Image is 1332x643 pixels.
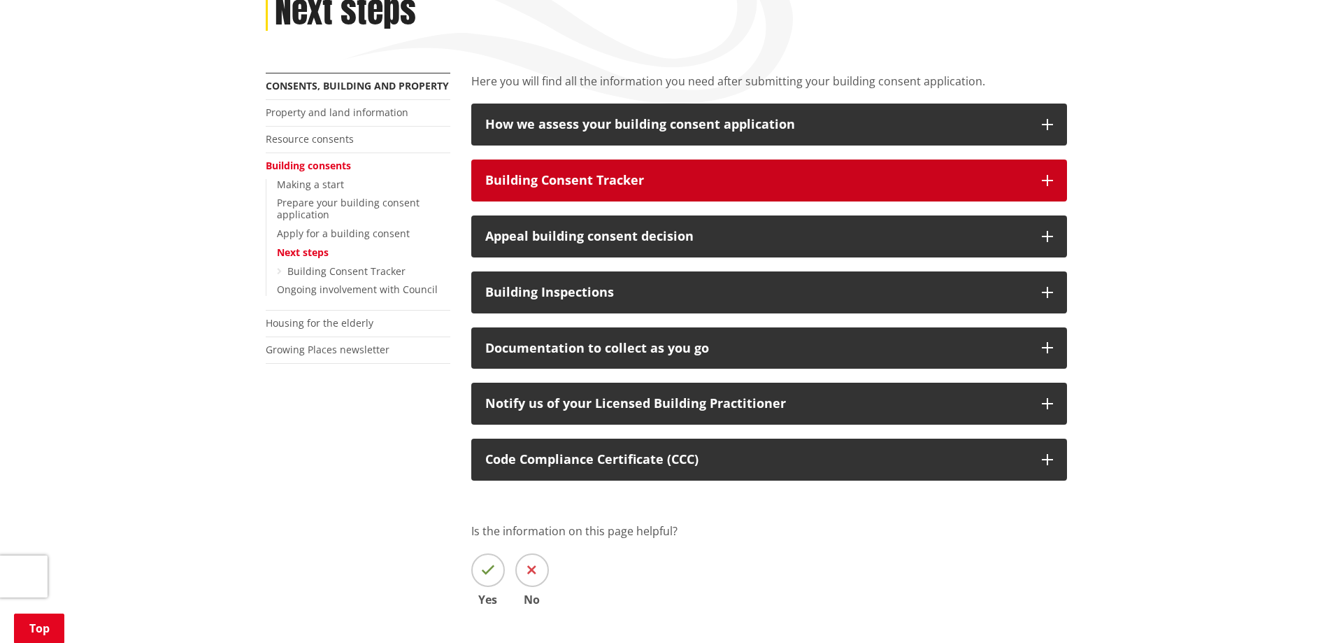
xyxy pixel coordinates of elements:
[266,343,389,356] a: Growing Places newsletter
[266,132,354,146] a: Resource consents
[485,453,1028,467] p: Code Compliance Certificate (CCC)
[471,523,1067,539] p: Is the information on this page helpful?
[471,383,1067,425] button: Notify us of your Licensed Building Practitioner
[471,327,1067,369] button: Documentation to collect as you go
[485,118,1028,132] div: How we assess your building consent application
[266,106,408,119] a: Property and land information
[277,227,410,240] a: Apply for a building consent
[471,160,1067,202] button: Building Consent Tracker
[277,196,420,221] a: Prepare your building consent application
[471,594,505,605] span: Yes
[471,215,1067,257] button: Appeal building consent decision
[485,397,1028,411] div: Notify us of your Licensed Building Practitioner
[266,159,351,172] a: Building consents
[471,104,1067,146] button: How we assess your building consent application
[515,594,549,605] span: No
[277,178,344,191] a: Making a start
[485,341,1028,355] div: Documentation to collect as you go
[277,246,329,259] a: Next steps
[485,285,1028,299] div: Building Inspections
[277,283,438,296] a: Ongoing involvement with Council
[266,79,449,92] a: Consents, building and property
[471,439,1067,481] button: Code Compliance Certificate (CCC)
[1268,584,1318,635] iframe: Messenger Launcher
[471,73,1067,90] p: Here you will find all the information you need after submitting your building consent application.
[14,614,64,643] a: Top
[485,229,1028,243] div: Appeal building consent decision
[471,271,1067,313] button: Building Inspections
[266,316,373,330] a: Housing for the elderly
[485,174,1028,188] div: Building Consent Tracker
[287,264,406,278] a: Building Consent Tracker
